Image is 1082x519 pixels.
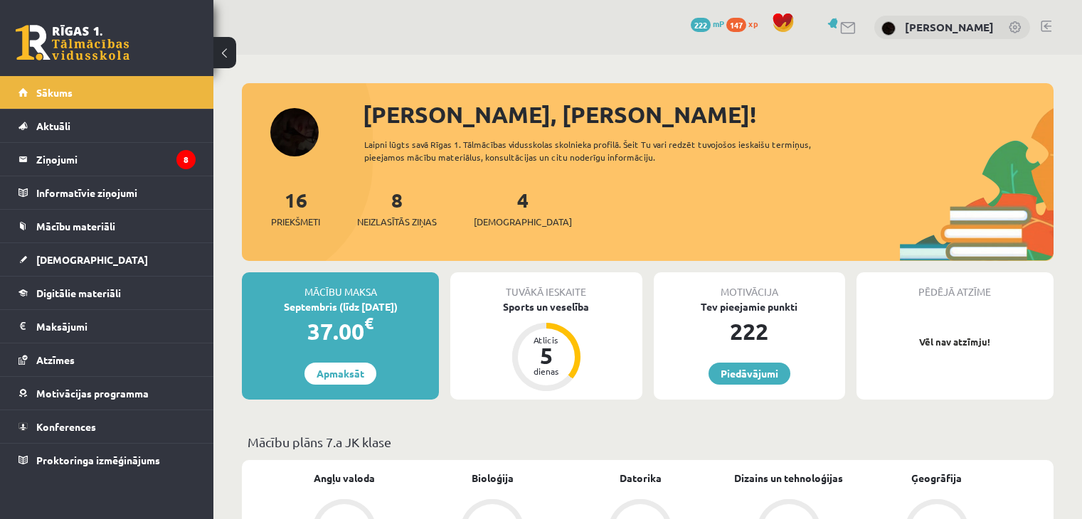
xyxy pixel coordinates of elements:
span: € [364,313,373,333]
div: [PERSON_NAME], [PERSON_NAME]! [363,97,1054,132]
span: Atzīmes [36,353,75,366]
div: Mācību maksa [242,272,439,299]
span: Sākums [36,86,73,99]
a: Rīgas 1. Tālmācības vidusskola [16,25,129,60]
legend: Maksājumi [36,310,196,343]
div: Sports un veselība [450,299,642,314]
a: [DEMOGRAPHIC_DATA] [18,243,196,276]
div: 37.00 [242,314,439,348]
img: Linda Rutka [881,21,896,36]
p: Vēl nav atzīmju! [864,335,1046,349]
a: Ģeogrāfija [911,471,962,486]
a: Aktuāli [18,109,196,142]
span: Priekšmeti [271,215,320,229]
a: Angļu valoda [314,471,375,486]
a: Maksājumi [18,310,196,343]
span: 147 [726,18,746,32]
a: Sports un veselība Atlicis 5 dienas [450,299,642,393]
legend: Informatīvie ziņojumi [36,176,196,209]
p: Mācību plāns 7.a JK klase [248,432,1048,451]
a: 4[DEMOGRAPHIC_DATA] [474,187,572,229]
span: [DEMOGRAPHIC_DATA] [474,215,572,229]
a: 8Neizlasītās ziņas [357,187,437,229]
i: 8 [176,150,196,169]
a: Piedāvājumi [709,363,790,385]
a: Apmaksāt [304,363,376,385]
span: xp [748,18,758,29]
a: Sākums [18,76,196,109]
div: Atlicis [525,336,568,344]
a: [PERSON_NAME] [905,20,994,34]
span: Mācību materiāli [36,220,115,232]
a: Datorika [620,471,662,486]
a: Proktoringa izmēģinājums [18,444,196,476]
div: Laipni lūgts savā Rīgas 1. Tālmācības vidusskolas skolnieka profilā. Šeit Tu vari redzēt tuvojošo... [364,138,852,164]
a: Konferences [18,410,196,443]
span: Motivācijas programma [36,387,149,400]
span: Neizlasītās ziņas [357,215,437,229]
div: 222 [654,314,845,348]
div: Tev pieejamie punkti [654,299,845,314]
div: dienas [525,367,568,375]
a: Dizains un tehnoloģijas [734,471,843,486]
a: Digitālie materiāli [18,277,196,309]
div: Septembris (līdz [DATE]) [242,299,439,314]
span: Aktuāli [36,119,70,132]
a: Ziņojumi8 [18,143,196,176]
span: 222 [691,18,711,32]
span: Proktoringa izmēģinājums [36,454,160,466]
a: Mācību materiāli [18,210,196,242]
div: Pēdējā atzīme [856,272,1054,299]
a: 147 xp [726,18,765,29]
a: 16Priekšmeti [271,187,320,229]
div: Tuvākā ieskaite [450,272,642,299]
a: Atzīmes [18,343,196,376]
div: 5 [525,344,568,367]
a: Motivācijas programma [18,377,196,410]
span: Konferences [36,420,96,433]
div: Motivācija [654,272,845,299]
legend: Ziņojumi [36,143,196,176]
a: Bioloģija [472,471,514,486]
a: Informatīvie ziņojumi [18,176,196,209]
span: [DEMOGRAPHIC_DATA] [36,253,148,266]
span: Digitālie materiāli [36,287,121,299]
span: mP [713,18,724,29]
a: 222 mP [691,18,724,29]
